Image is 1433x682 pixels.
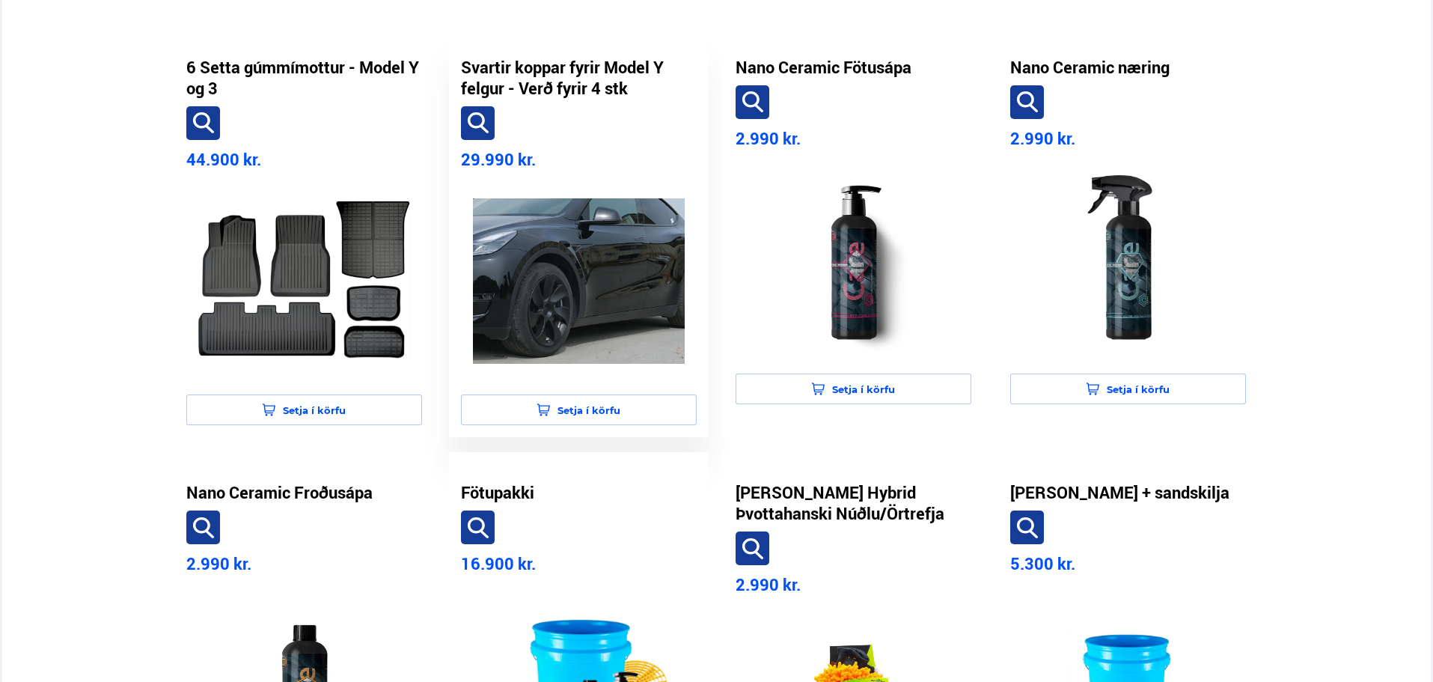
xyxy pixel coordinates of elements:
a: product-image-4 [186,179,422,388]
button: Setja í körfu [736,374,971,404]
span: 44.900 kr. [186,148,261,170]
a: [PERSON_NAME] + sandskilja [1010,482,1229,503]
span: 2.990 kr. [736,127,801,149]
span: 2.990 kr. [186,552,251,574]
button: Setja í körfu [461,395,697,425]
span: 29.990 kr. [461,148,536,170]
img: product-image-5 [473,187,685,376]
a: product-image-5 [461,179,697,388]
button: Setja í körfu [1010,374,1246,404]
img: product-image-6 [748,166,959,355]
a: Fötupakki [461,482,534,503]
a: [PERSON_NAME] Hybrid Þvottahanski Núðlu/Örtrefja [736,482,971,524]
img: product-image-7 [1022,166,1234,355]
a: Nano Ceramic Fötusápa [736,57,911,78]
img: product-image-4 [198,187,410,376]
a: Nano Ceramic næring [1010,57,1170,78]
span: 16.900 kr. [461,552,536,574]
a: 6 Setta gúmmímottur - Model Y og 3 [186,57,422,99]
a: Nano Ceramic Froðusápa [186,482,373,503]
a: product-image-6 [736,158,971,367]
a: Svartir koppar fyrir Model Y felgur - Verð fyrir 4 stk [461,57,697,99]
button: Open LiveChat chat widget [12,6,57,51]
span: 2.990 kr. [736,573,801,595]
span: 5.300 kr. [1010,552,1075,574]
button: Setja í körfu [186,395,422,425]
a: product-image-7 [1010,158,1246,367]
span: 2.990 kr. [1010,127,1075,149]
